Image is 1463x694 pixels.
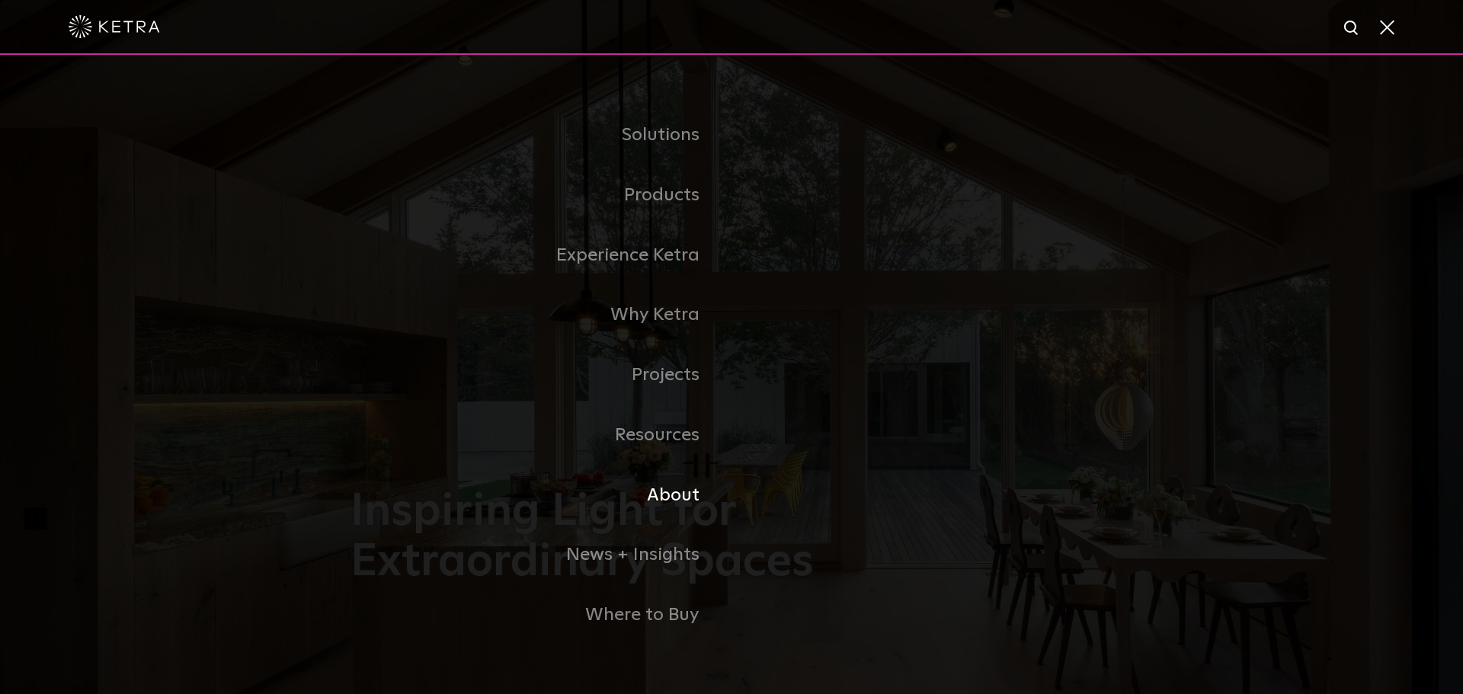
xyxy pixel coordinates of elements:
a: Products [351,165,731,225]
img: search icon [1343,19,1362,38]
a: Resources [351,405,731,465]
a: Experience Ketra [351,225,731,286]
a: Why Ketra [351,285,731,345]
a: Where to Buy [351,585,731,645]
div: Navigation Menu [351,105,1112,645]
img: ketra-logo-2019-white [69,15,160,38]
a: About [351,465,731,526]
a: Projects [351,345,731,405]
a: Solutions [351,105,731,165]
a: News + Insights [351,525,731,585]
